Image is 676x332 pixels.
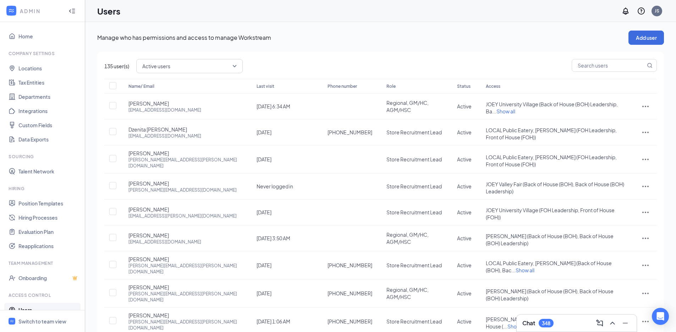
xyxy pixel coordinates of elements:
[128,133,201,139] div: [EMAIL_ADDRESS][DOMAIN_NAME]
[457,209,472,215] span: Active
[257,209,271,215] span: [DATE]
[257,129,271,135] span: [DATE]
[641,317,650,326] svg: ActionsIcon
[18,104,79,118] a: Integrations
[621,319,630,327] svg: Minimize
[486,127,617,140] span: LOCAL Public Eatery, [PERSON_NAME] (FOH Leadership, Front of House (FOH))
[594,317,605,329] button: ComposeMessage
[18,164,79,178] a: Talent Network
[486,101,618,114] span: JOEY University Village (Back of House (BOH) Leadership, Ba
[641,128,650,136] svg: ActionsIcon
[507,323,526,330] span: Show all
[503,323,526,330] span: ...
[257,262,271,268] span: [DATE]
[128,239,201,245] div: [EMAIL_ADDRESS][DOMAIN_NAME]
[18,61,79,75] a: Locations
[641,208,650,216] svg: ActionsIcon
[128,312,169,319] span: [PERSON_NAME]
[486,154,617,167] span: LOCAL Public Eatery, [PERSON_NAME] (FOH Leadership, Front of House (FOH))
[652,308,669,325] div: Open Intercom Messenger
[542,320,550,326] div: 348
[20,7,62,15] div: ADMIN
[18,196,79,210] a: Position Templates
[128,319,242,331] div: [PERSON_NAME][EMAIL_ADDRESS][PERSON_NAME][DOMAIN_NAME]
[257,235,290,241] span: [DATE] 3:50 AM
[655,8,659,14] div: JS
[128,284,169,291] span: [PERSON_NAME]
[128,187,237,193] div: [PERSON_NAME][EMAIL_ADDRESS][DOMAIN_NAME]
[128,107,201,113] div: [EMAIL_ADDRESS][DOMAIN_NAME]
[18,90,79,104] a: Departments
[18,271,79,285] a: OnboardingCrown
[18,132,79,146] a: Data Exports
[9,260,78,266] div: Team Management
[257,318,290,325] span: [DATE] 1:06 AM
[595,319,604,327] svg: ComposeMessage
[128,126,187,133] span: Dzenita [PERSON_NAME]
[641,261,650,269] svg: ActionsIcon
[9,186,78,192] div: Hiring
[9,292,78,298] div: Access control
[496,108,515,114] span: Show all
[457,183,472,189] span: Active
[607,317,618,329] button: ChevronUp
[386,231,429,245] span: Regional, GM/HC, AGM/HSC
[628,31,664,45] button: Add user
[18,318,66,325] div: Switch to team view
[128,232,169,239] span: [PERSON_NAME]
[486,288,614,301] span: [PERSON_NAME] (Back of House (BOH), Back of House (BOH) Leadership)
[641,182,650,191] svg: ActionsIcon
[9,50,78,57] div: Company Settings
[486,316,614,330] span: [PERSON_NAME] Beach (Back of House (BOH), Back of House (
[320,79,379,93] th: Phone number
[18,29,79,43] a: Home
[328,290,372,297] span: [PHONE_NUMBER]
[572,59,645,71] input: Search users
[479,79,634,93] th: Access
[104,62,129,70] span: 135 user(s)
[128,82,242,91] div: Name/ Email
[457,235,472,241] span: Active
[386,262,442,268] span: Store Recruitment Lead
[457,318,472,325] span: Active
[386,183,442,189] span: Store Recruitment Lead
[18,210,79,225] a: Hiring Processes
[386,82,443,91] div: Role
[257,156,271,162] span: [DATE]
[637,7,645,15] svg: QuestionInfo
[641,155,650,164] svg: ActionsIcon
[386,318,442,325] span: Store Recruitment Lead
[128,256,169,263] span: [PERSON_NAME]
[450,79,479,93] th: Status
[97,5,120,17] h1: Users
[386,129,442,135] span: Store Recruitment Lead
[486,181,624,194] span: JOEY Valley Fair (Back of House (BOH), Back of House (BOH) Leadership)
[18,225,79,239] a: Evaluation Plan
[641,234,650,242] svg: ActionsIcon
[10,319,14,323] svg: WorkstreamLogo
[386,156,442,162] span: Store Recruitment Lead
[386,209,442,215] span: Store Recruitment Lead
[97,34,628,42] p: Manage who has permissions and access to manage Workstream
[457,129,472,135] span: Active
[608,319,617,327] svg: ChevronUp
[18,303,79,317] a: Users
[18,118,79,132] a: Custom Fields
[386,287,429,300] span: Regional, GM/HC, AGM/HSC
[257,183,293,189] span: Never logged in
[641,289,650,298] svg: ActionsIcon
[9,154,78,160] div: Sourcing
[386,100,429,113] span: Regional, GM/HC, AGM/HSC
[457,290,472,296] span: Active
[511,267,534,273] span: ...
[457,103,472,109] span: Active
[457,262,472,268] span: Active
[620,317,631,329] button: Minimize
[522,319,535,327] h3: Chat
[68,7,76,15] svg: Collapse
[142,61,170,71] span: Active users
[18,239,79,253] a: Reapplications
[621,7,630,15] svg: Notifications
[128,150,169,157] span: [PERSON_NAME]
[128,291,242,303] div: [PERSON_NAME][EMAIL_ADDRESS][PERSON_NAME][DOMAIN_NAME]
